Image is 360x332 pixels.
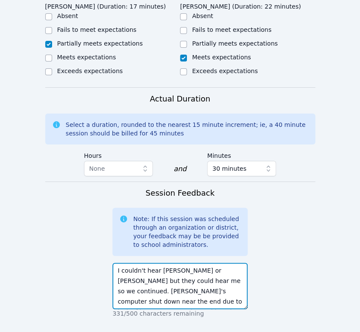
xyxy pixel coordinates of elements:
[112,263,248,309] textarea: I couldn't hear [PERSON_NAME] or [PERSON_NAME] but they could hear me so we continued. [PERSON_NA...
[192,12,213,19] label: Absent
[174,164,186,174] div: and
[57,26,137,33] label: Fails to meet expectations
[212,163,246,174] span: 30 minutes
[57,54,116,61] label: Meets expectations
[112,309,248,318] p: 331/500 characters remaining
[84,161,153,176] button: None
[89,165,105,172] span: None
[57,12,78,19] label: Absent
[133,215,241,249] div: Note: If this session was scheduled through an organization or district, your feedback may be be ...
[57,40,143,47] label: Partially meets expectations
[207,161,276,176] button: 30 minutes
[192,68,258,74] label: Exceeds expectations
[192,40,278,47] label: Partially meets expectations
[192,26,271,33] label: Fails to meet expectations
[57,68,123,74] label: Exceeds expectations
[150,93,210,105] h3: Actual Duration
[84,148,153,161] label: Hours
[192,54,251,61] label: Meets expectations
[146,187,214,199] h3: Session Feedback
[66,120,308,138] div: Select a duration, rounded to the nearest 15 minute increment; ie, a 40 minute session should be ...
[207,148,276,161] label: Minutes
